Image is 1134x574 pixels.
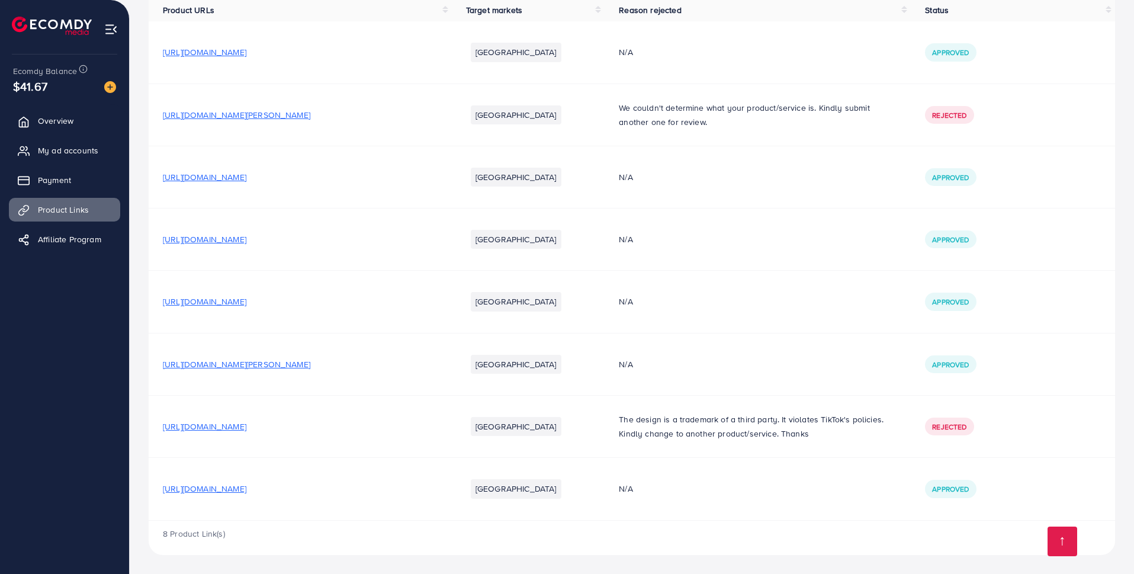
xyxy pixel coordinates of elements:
img: menu [104,23,118,36]
p: The design is a trademark of a third party. It violates TikTok's policies. Kindly change to anoth... [619,412,897,441]
li: [GEOGRAPHIC_DATA] [471,417,561,436]
a: My ad accounts [9,139,120,162]
span: Affiliate Program [38,233,101,245]
span: N/A [619,233,632,245]
span: Overview [38,115,73,127]
span: [URL][DOMAIN_NAME] [163,483,246,495]
span: Rejected [932,110,966,120]
span: $41.67 [13,78,47,95]
li: [GEOGRAPHIC_DATA] [471,168,561,187]
li: [GEOGRAPHIC_DATA] [471,355,561,374]
span: Approved [932,172,969,182]
span: [URL][DOMAIN_NAME] [163,46,246,58]
span: Reason rejected [619,4,681,16]
span: [URL][DOMAIN_NAME][PERSON_NAME] [163,109,310,121]
span: [URL][DOMAIN_NAME] [163,233,246,245]
span: Approved [932,235,969,245]
span: My ad accounts [38,145,98,156]
span: Product Links [38,204,89,216]
span: Product URLs [163,4,214,16]
li: [GEOGRAPHIC_DATA] [471,43,561,62]
img: logo [12,17,92,35]
p: We couldn't determine what your product/service is. Kindly submit another one for review. [619,101,897,129]
span: Approved [932,360,969,370]
span: N/A [619,171,632,183]
li: [GEOGRAPHIC_DATA] [471,479,561,498]
span: Approved [932,484,969,494]
span: N/A [619,296,632,307]
span: N/A [619,358,632,370]
span: N/A [619,483,632,495]
span: [URL][DOMAIN_NAME] [163,296,246,307]
img: image [104,81,116,93]
span: Payment [38,174,71,186]
span: Approved [932,297,969,307]
a: Overview [9,109,120,133]
a: Payment [9,168,120,192]
span: Ecomdy Balance [13,65,77,77]
span: Approved [932,47,969,57]
span: [URL][DOMAIN_NAME] [163,171,246,183]
span: [URL][DOMAIN_NAME][PERSON_NAME] [163,358,310,370]
li: [GEOGRAPHIC_DATA] [471,292,561,311]
span: Target markets [466,4,522,16]
span: Status [925,4,949,16]
span: 8 Product Link(s) [163,528,225,540]
span: N/A [619,46,632,58]
span: Rejected [932,422,966,432]
span: [URL][DOMAIN_NAME] [163,421,246,432]
li: [GEOGRAPHIC_DATA] [471,105,561,124]
iframe: Chat [1084,521,1125,565]
li: [GEOGRAPHIC_DATA] [471,230,561,249]
a: Affiliate Program [9,227,120,251]
a: Product Links [9,198,120,222]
